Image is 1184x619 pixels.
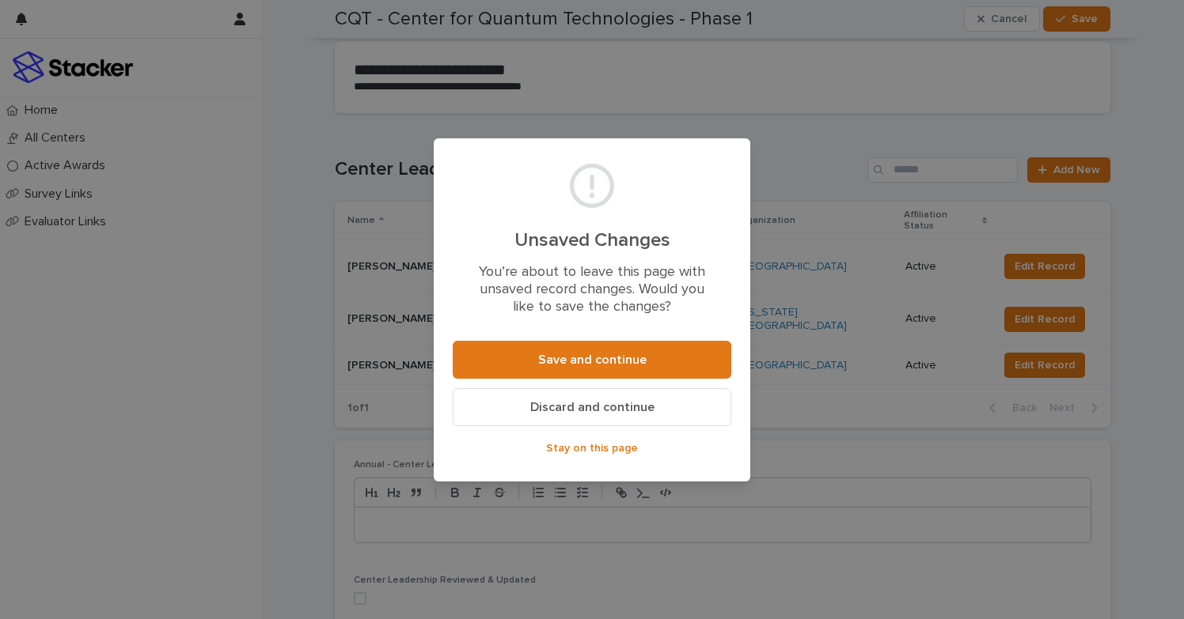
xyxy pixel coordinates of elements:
span: Save and continue [538,353,647,366]
button: Stay on this page [453,436,731,461]
span: Discard and continue [530,401,655,413]
h2: Unsaved Changes [472,229,712,252]
p: You’re about to leave this page with unsaved record changes. Would you like to save the changes? [472,264,712,315]
button: Save and continue [453,341,731,379]
span: Stay on this page [546,443,638,454]
button: Discard and continue [453,388,731,426]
